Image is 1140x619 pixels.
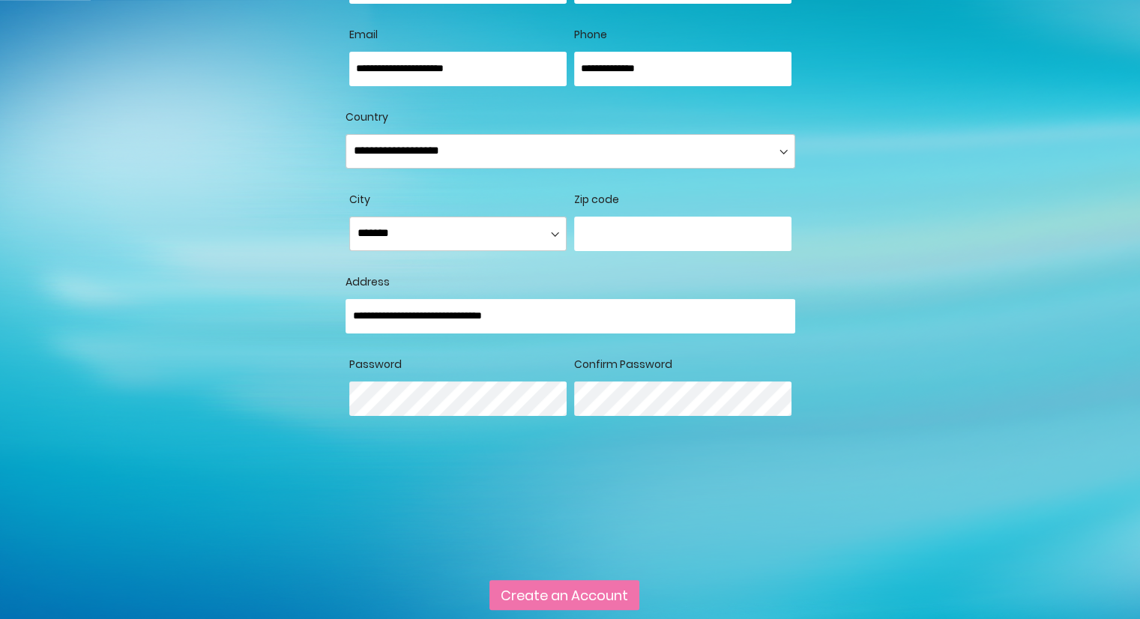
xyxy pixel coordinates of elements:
[574,357,672,372] span: Confirm Password
[346,484,573,543] iframe: reCAPTCHA
[574,27,607,42] span: Phone
[501,586,628,605] span: Create an Account
[349,357,402,372] span: Password
[574,192,619,207] span: Zip code
[489,580,639,610] button: Create an Account
[349,27,378,42] span: Email
[346,274,390,289] span: Address
[349,192,370,207] span: City
[346,109,388,124] span: Country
